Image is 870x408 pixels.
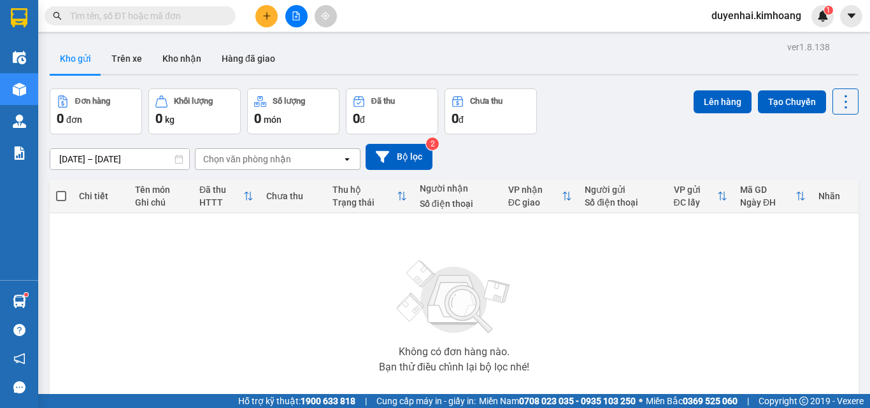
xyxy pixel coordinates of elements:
[519,396,636,406] strong: 0708 023 035 - 0935 103 250
[292,11,301,20] span: file-add
[459,115,464,125] span: đ
[799,397,808,405] span: copyright
[366,144,432,170] button: Bộ lọc
[585,185,660,195] div: Người gửi
[639,398,643,404] span: ⚪️
[399,347,510,357] div: Không có đơn hàng nào.
[285,5,308,27] button: file-add
[50,43,101,74] button: Kho gửi
[502,179,579,213] th: Toggle SortBy
[846,10,857,22] span: caret-down
[301,396,355,406] strong: 1900 633 818
[360,115,365,125] span: đ
[740,197,795,208] div: Ngày ĐH
[50,88,142,134] button: Đơn hàng0đơn
[273,97,305,106] div: Số lượng
[674,185,718,195] div: VP gửi
[193,179,260,213] th: Toggle SortBy
[701,8,811,24] span: duyenhai.kimhoang
[152,43,211,74] button: Kho nhận
[13,115,26,128] img: warehouse-icon
[740,185,795,195] div: Mã GD
[332,185,397,195] div: Thu hộ
[376,394,476,408] span: Cung cấp máy in - giấy in:
[13,51,26,64] img: warehouse-icon
[426,137,439,150] sup: 2
[254,111,261,126] span: 0
[79,191,122,201] div: Chi tiết
[445,88,537,134] button: Chưa thu0đ
[840,5,862,27] button: caret-down
[255,5,278,27] button: plus
[13,83,26,96] img: warehouse-icon
[508,197,562,208] div: ĐC giao
[353,111,360,126] span: 0
[479,394,636,408] span: Miền Nam
[199,185,243,195] div: Đã thu
[13,295,26,308] img: warehouse-icon
[101,43,152,74] button: Trên xe
[342,154,352,164] svg: open
[508,185,562,195] div: VP nhận
[53,11,62,20] span: search
[326,179,413,213] th: Toggle SortBy
[50,149,189,169] input: Select a date range.
[135,197,186,208] div: Ghi chú
[420,199,496,209] div: Số điện thoại
[266,191,320,201] div: Chưa thu
[332,197,397,208] div: Trạng thái
[817,10,829,22] img: icon-new-feature
[148,88,241,134] button: Khối lượng0kg
[818,191,852,201] div: Nhãn
[238,394,355,408] span: Hỗ trợ kỹ thuật:
[758,90,826,113] button: Tạo Chuyến
[371,97,395,106] div: Đã thu
[734,179,812,213] th: Toggle SortBy
[203,153,291,165] div: Chọn văn phòng nhận
[13,353,25,365] span: notification
[346,88,438,134] button: Đã thu0đ
[211,43,285,74] button: Hàng đã giao
[390,253,518,342] img: svg+xml;base64,PHN2ZyBjbGFzcz0ibGlzdC1wbHVnX19zdmciIHhtbG5zPSJodHRwOi8vd3d3LnczLm9yZy8yMDAwL3N2Zy...
[674,197,718,208] div: ĐC lấy
[57,111,64,126] span: 0
[420,183,496,193] div: Người nhận
[75,97,110,106] div: Đơn hàng
[13,381,25,393] span: message
[247,88,339,134] button: Số lượng0món
[365,394,367,408] span: |
[13,324,25,336] span: question-circle
[646,394,738,408] span: Miền Bắc
[585,197,660,208] div: Số điện thoại
[683,396,738,406] strong: 0369 525 060
[379,362,529,372] div: Bạn thử điều chỉnh lại bộ lọc nhé!
[174,97,213,106] div: Khối lượng
[747,394,749,408] span: |
[667,179,734,213] th: Toggle SortBy
[824,6,833,15] sup: 1
[165,115,175,125] span: kg
[470,97,503,106] div: Chưa thu
[315,5,337,27] button: aim
[264,115,282,125] span: món
[787,40,830,54] div: ver 1.8.138
[135,185,186,195] div: Tên món
[24,293,28,297] sup: 1
[262,11,271,20] span: plus
[199,197,243,208] div: HTTT
[694,90,752,113] button: Lên hàng
[826,6,831,15] span: 1
[11,8,27,27] img: logo-vxr
[70,9,220,23] input: Tìm tên, số ĐT hoặc mã đơn
[13,146,26,160] img: solution-icon
[66,115,82,125] span: đơn
[321,11,330,20] span: aim
[452,111,459,126] span: 0
[155,111,162,126] span: 0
